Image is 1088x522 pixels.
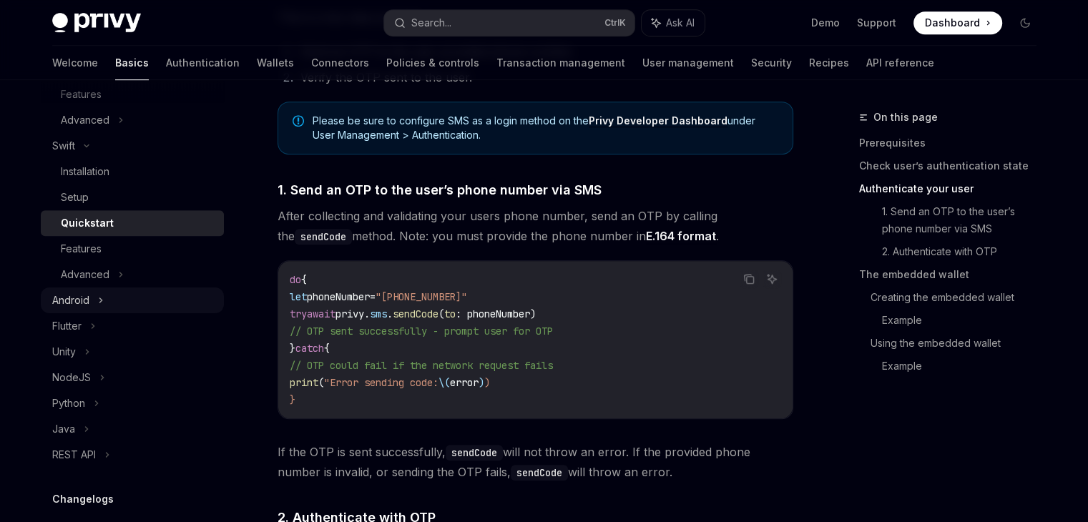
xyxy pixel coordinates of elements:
[52,491,114,508] h5: Changelogs
[740,270,758,288] button: Copy the contents from the code block
[41,159,224,184] a: Installation
[52,292,89,309] div: Android
[456,307,536,320] span: : phoneNumber)
[324,342,330,355] span: {
[859,263,1048,286] a: The embedded wallet
[166,46,240,80] a: Authentication
[295,342,324,355] span: catch
[311,46,369,80] a: Connectors
[290,290,307,303] span: let
[882,355,1048,378] a: Example
[384,10,634,36] button: Search...CtrlK
[376,290,467,303] span: "[PHONE_NUMBER]"
[293,115,304,127] svg: Note
[290,342,295,355] span: }
[52,137,75,154] div: Swift
[811,16,840,30] a: Demo
[871,332,1048,355] a: Using the embedded wallet
[52,446,96,463] div: REST API
[307,290,370,303] span: phoneNumber
[313,114,778,142] span: Please be sure to configure SMS as a login method on the under User Management > Authentication.
[61,189,89,206] div: Setup
[41,184,224,210] a: Setup
[873,109,938,126] span: On this page
[450,376,479,389] span: error
[61,112,109,129] div: Advanced
[61,240,102,257] div: Features
[52,343,76,360] div: Unity
[295,229,352,245] code: sendCode
[809,46,849,80] a: Recipes
[290,393,295,406] span: }
[604,17,626,29] span: Ctrl K
[61,215,114,232] div: Quickstart
[642,46,734,80] a: User management
[290,376,318,389] span: print
[866,46,934,80] a: API reference
[882,309,1048,332] a: Example
[438,307,444,320] span: (
[763,270,781,288] button: Ask AI
[859,177,1048,200] a: Authenticate your user
[1014,11,1036,34] button: Toggle dark mode
[589,114,727,127] a: Privy Developer Dashboard
[484,376,490,389] span: )
[290,325,553,338] span: // OTP sent successfully - prompt user for OTP
[859,132,1048,154] a: Prerequisites
[278,442,793,482] span: If the OTP is sent successfully, will not throw an error. If the provided phone number is invalid...
[335,307,370,320] span: privy.
[290,307,307,320] span: try
[751,46,792,80] a: Security
[859,154,1048,177] a: Check user’s authentication state
[370,307,387,320] span: sms
[496,46,625,80] a: Transaction management
[290,359,553,372] span: // OTP could fail if the network request fails
[52,317,82,335] div: Flutter
[646,229,716,244] a: E.164 format
[278,206,793,246] span: After collecting and validating your users phone number, send an OTP by calling the method. Note:...
[387,307,393,320] span: .
[446,445,503,461] code: sendCode
[386,46,479,80] a: Policies & controls
[882,200,1048,240] a: 1. Send an OTP to the user’s phone number via SMS
[61,163,109,180] div: Installation
[479,376,484,389] span: )
[41,236,224,262] a: Features
[52,420,75,438] div: Java
[52,369,91,386] div: NodeJS
[511,465,568,481] code: sendCode
[115,46,149,80] a: Basics
[444,307,456,320] span: to
[438,376,450,389] span: \(
[925,16,980,30] span: Dashboard
[666,16,695,30] span: Ask AI
[41,210,224,236] a: Quickstart
[411,14,451,31] div: Search...
[882,240,1048,263] a: 2. Authenticate with OTP
[257,46,294,80] a: Wallets
[913,11,1002,34] a: Dashboard
[52,13,141,33] img: dark logo
[642,10,705,36] button: Ask AI
[318,376,324,389] span: (
[278,180,602,200] span: 1. Send an OTP to the user’s phone number via SMS
[52,46,98,80] a: Welcome
[324,376,438,389] span: "Error sending code:
[61,266,109,283] div: Advanced
[290,273,301,286] span: do
[52,395,85,412] div: Python
[857,16,896,30] a: Support
[871,286,1048,309] a: Creating the embedded wallet
[307,307,335,320] span: await
[393,307,438,320] span: sendCode
[301,273,307,286] span: {
[370,290,376,303] span: =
